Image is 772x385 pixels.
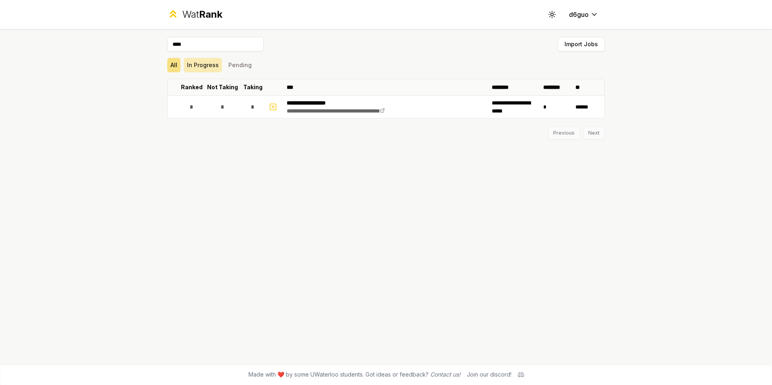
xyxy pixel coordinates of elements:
button: d6guo [563,7,605,22]
span: Made with ❤️ by some UWaterloo students. Got ideas or feedback? [248,371,460,379]
a: Contact us! [430,371,460,378]
p: Not Taking [207,83,238,91]
button: Import Jobs [558,37,605,51]
div: Wat [182,8,222,21]
div: Join our discord! [467,371,511,379]
span: Rank [199,8,222,20]
span: d6guo [569,10,589,19]
a: WatRank [167,8,222,21]
p: Taking [243,83,263,91]
button: Pending [225,58,255,72]
button: All [167,58,181,72]
button: In Progress [184,58,222,72]
p: Ranked [181,83,203,91]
